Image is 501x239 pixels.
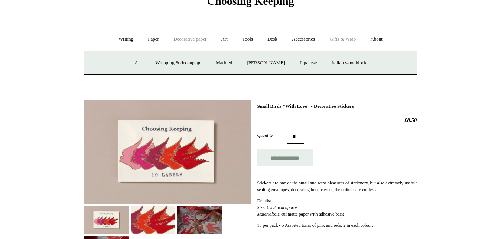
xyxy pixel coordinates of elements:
a: Art [215,29,234,49]
a: Tools [235,29,260,49]
em: Material: [257,211,274,217]
h2: £8.50 [257,117,417,123]
img: Small Birds "With Love" - Decorative Stickers [177,206,222,234]
a: About [364,29,389,49]
a: Accessories [285,29,322,49]
a: [PERSON_NAME] [240,53,292,73]
a: Writing [112,29,140,49]
p: Stickers are one of the small and retro pleasures of stationery, but also extremely useful: seali... [257,180,417,193]
img: Small Birds "With Love" - Decorative Stickers [84,100,251,204]
a: Marbled [209,53,239,73]
a: Desk [261,29,284,49]
h1: Small Birds "With Love" - Decorative Stickers [257,103,417,109]
a: Italian woodblock [325,53,373,73]
em: Size: 6 x 3.5cm approx [257,205,297,210]
a: Wrapping & decoupage [149,53,208,73]
span: die-cut m [274,211,291,217]
a: All [128,53,147,73]
p: atte paper with adhesive back [257,197,417,217]
a: Decorative paper [167,29,213,49]
a: Gifts & Wrap [323,29,362,49]
img: Small Birds "With Love" - Decorative Stickers [84,206,129,234]
span: Details: [257,198,271,203]
img: Small Birds "With Love" - Decorative Stickers [131,206,175,234]
a: Choosing Keeping [207,1,294,6]
a: Japanese [293,53,323,73]
p: 10 per pack - 5 Assorted tones of pink and reds, 2 in each colour. [257,222,417,229]
a: Paper [141,29,166,49]
label: Quantity [257,132,287,139]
